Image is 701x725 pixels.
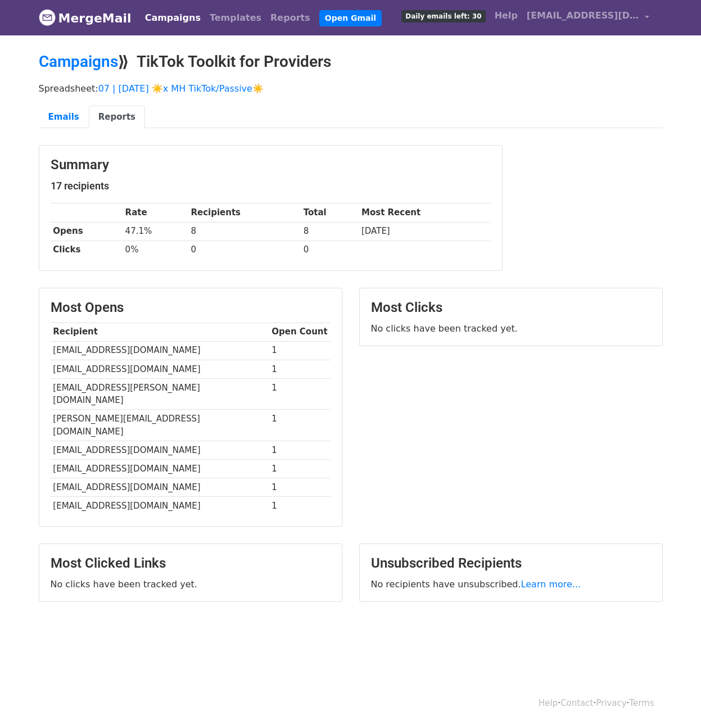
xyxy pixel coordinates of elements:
p: No clicks have been tracked yet. [51,578,331,590]
th: Recipient [51,323,269,341]
img: MergeMail logo [39,9,56,26]
td: 1 [269,378,331,410]
td: [EMAIL_ADDRESS][DOMAIN_NAME] [51,360,269,378]
td: 8 [301,222,359,241]
td: [EMAIL_ADDRESS][DOMAIN_NAME] [51,341,269,360]
a: Daily emails left: 30 [397,4,490,27]
a: [EMAIL_ADDRESS][DOMAIN_NAME] [522,4,654,31]
h3: Summary [51,157,491,173]
td: 1 [269,497,331,515]
a: Reports [89,106,145,129]
h3: Most Opens [51,300,331,316]
span: [EMAIL_ADDRESS][DOMAIN_NAME] [527,9,639,22]
a: Help [539,698,558,708]
td: [DATE] [359,222,490,241]
a: MergeMail [39,6,132,30]
th: Recipients [188,203,301,222]
td: 0% [123,241,188,259]
h3: Most Clicks [371,300,651,316]
td: 0 [301,241,359,259]
th: Opens [51,222,123,241]
span: Daily emails left: 30 [401,10,485,22]
a: Learn more... [521,579,581,590]
td: [EMAIL_ADDRESS][DOMAIN_NAME] [51,441,269,460]
p: Spreadsheet: [39,83,663,94]
a: Campaigns [141,7,205,29]
a: Help [490,4,522,27]
th: Rate [123,203,188,222]
td: 1 [269,410,331,441]
td: 1 [269,441,331,460]
a: Privacy [596,698,626,708]
td: 1 [269,460,331,478]
h5: 17 recipients [51,180,491,192]
h2: ⟫ TikTok Toolkit for Providers [39,52,663,71]
th: Open Count [269,323,331,341]
th: Total [301,203,359,222]
td: [EMAIL_ADDRESS][DOMAIN_NAME] [51,478,269,497]
p: No clicks have been tracked yet. [371,323,651,334]
td: 0 [188,241,301,259]
h3: Unsubscribed Recipients [371,555,651,572]
a: Templates [205,7,266,29]
a: Reports [266,7,315,29]
a: Campaigns [39,52,118,71]
td: 8 [188,222,301,241]
h3: Most Clicked Links [51,555,331,572]
a: Open Gmail [319,10,382,26]
td: 1 [269,478,331,497]
td: [EMAIL_ADDRESS][DOMAIN_NAME] [51,460,269,478]
td: [EMAIL_ADDRESS][PERSON_NAME][DOMAIN_NAME] [51,378,269,410]
a: Emails [39,106,89,129]
td: [PERSON_NAME][EMAIL_ADDRESS][DOMAIN_NAME] [51,410,269,441]
td: 47.1% [123,222,188,241]
a: Contact [560,698,593,708]
td: 1 [269,341,331,360]
td: 1 [269,360,331,378]
a: 07 | [DATE] ☀️x MH TikTok/Passive☀️ [98,83,264,94]
td: [EMAIL_ADDRESS][DOMAIN_NAME] [51,497,269,515]
p: No recipients have unsubscribed. [371,578,651,590]
a: Terms [629,698,654,708]
th: Clicks [51,241,123,259]
th: Most Recent [359,203,490,222]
